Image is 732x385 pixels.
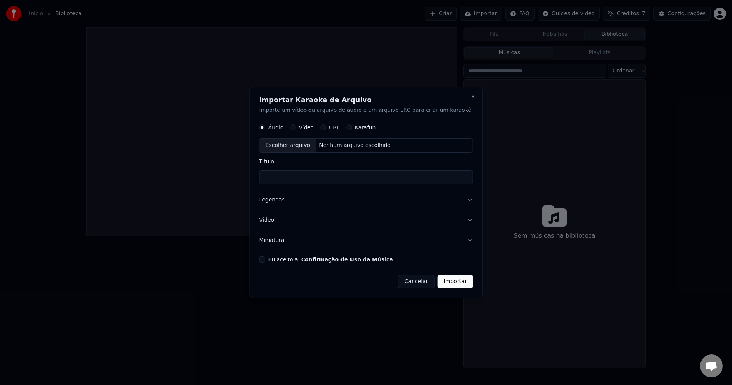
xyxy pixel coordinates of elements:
[438,275,473,288] button: Importar
[268,125,284,130] label: Áudio
[259,159,473,164] label: Título
[329,125,340,130] label: URL
[316,142,393,150] div: Nenhum arquivo escolhido
[259,106,473,114] p: Importe um vídeo ou arquivo de áudio e um arquivo LRC para criar um karaokê.
[268,257,393,262] label: Eu aceito a
[301,257,393,262] button: Eu aceito a
[259,190,473,210] button: Legendas
[355,125,376,130] label: Karafun
[259,97,473,103] h2: Importar Karaoke de Arquivo
[299,125,314,130] label: Vídeo
[260,139,316,153] div: Escolher arquivo
[259,230,473,250] button: Miniatura
[259,210,473,230] button: Vídeo
[398,275,435,288] button: Cancelar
